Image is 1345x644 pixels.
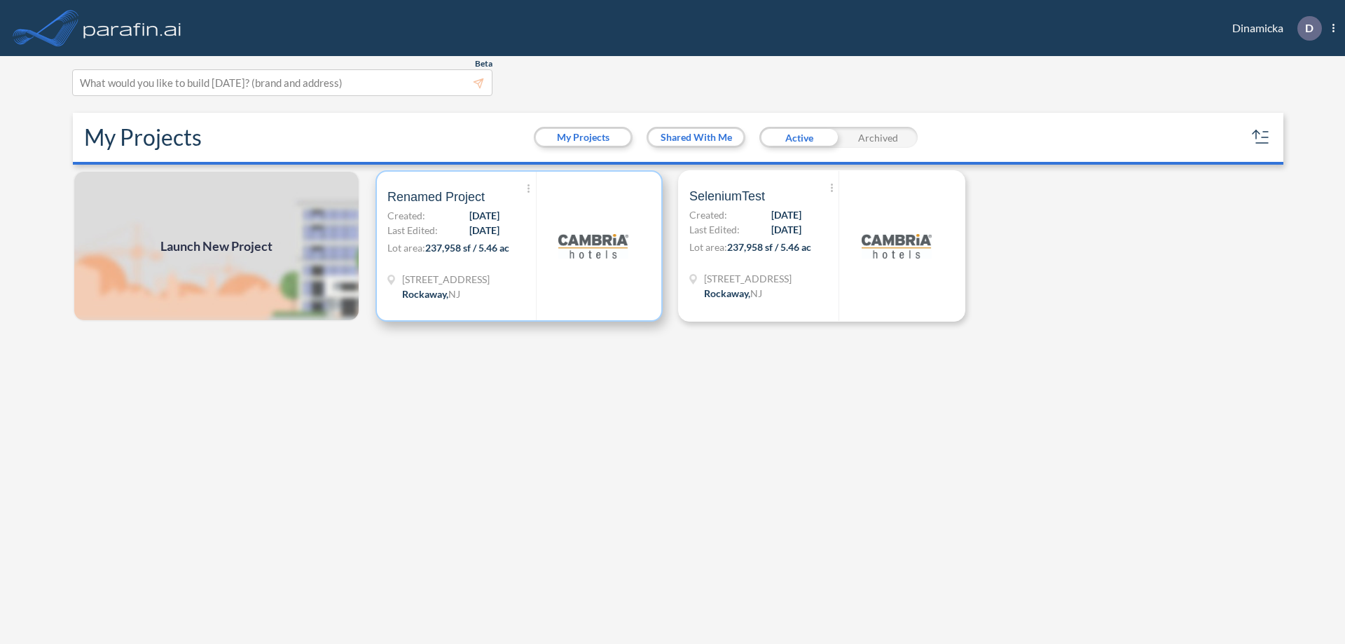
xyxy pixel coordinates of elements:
[536,129,630,146] button: My Projects
[387,189,485,205] span: Renamed Project
[689,207,727,222] span: Created:
[1211,16,1334,41] div: Dinamicka
[402,288,448,300] span: Rockaway ,
[73,170,360,322] a: Launch New Project
[160,237,273,256] span: Launch New Project
[425,242,509,254] span: 237,958 sf / 5.46 ac
[750,287,762,299] span: NJ
[771,222,801,237] span: [DATE]
[704,287,750,299] span: Rockaway ,
[469,223,499,238] span: [DATE]
[402,287,460,301] div: Rockaway, NJ
[475,58,492,69] span: Beta
[689,222,740,237] span: Last Edited:
[387,242,425,254] span: Lot area:
[402,272,490,287] span: 321 Mt Hope Ave
[84,124,202,151] h2: My Projects
[862,211,932,281] img: logo
[759,127,839,148] div: Active
[469,208,499,223] span: [DATE]
[704,286,762,301] div: Rockaway, NJ
[689,188,765,205] span: SeleniumTest
[73,170,360,322] img: add
[771,207,801,222] span: [DATE]
[649,129,743,146] button: Shared With Me
[81,14,184,42] img: logo
[689,241,727,253] span: Lot area:
[387,223,438,238] span: Last Edited:
[387,208,425,223] span: Created:
[727,241,811,253] span: 237,958 sf / 5.46 ac
[558,211,628,281] img: logo
[839,127,918,148] div: Archived
[704,271,792,286] span: 321 Mt Hope Ave
[448,288,460,300] span: NJ
[1250,126,1272,149] button: sort
[1305,22,1313,34] p: D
